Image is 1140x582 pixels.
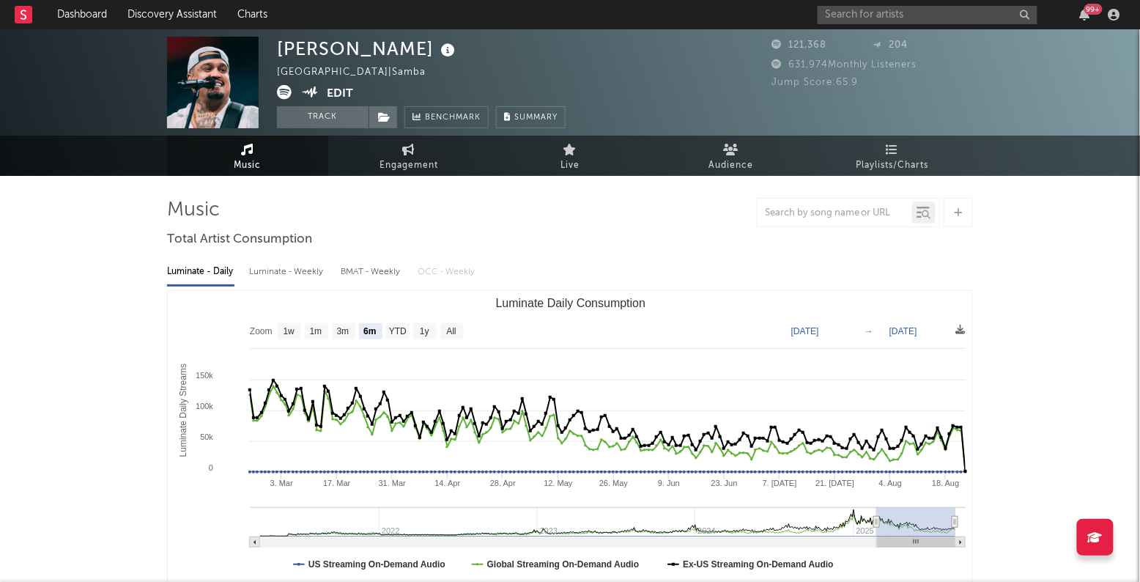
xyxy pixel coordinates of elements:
[489,136,651,176] a: Live
[404,106,489,128] a: Benchmark
[658,479,680,487] text: 9. Jun
[250,327,273,337] text: Zoom
[323,479,351,487] text: 17. Mar
[167,259,234,284] div: Luminate - Daily
[818,6,1037,24] input: Search for artists
[167,136,328,176] a: Music
[599,479,629,487] text: 26. May
[791,326,819,336] text: [DATE]
[425,109,481,127] span: Benchmark
[380,157,438,174] span: Engagement
[277,37,459,61] div: [PERSON_NAME]
[341,259,403,284] div: BMAT - Weekly
[865,326,873,336] text: →
[771,60,917,70] span: 631,974 Monthly Listeners
[1084,4,1103,15] div: 99 +
[1080,9,1090,21] button: 99+
[651,136,812,176] a: Audience
[758,207,912,219] input: Search by song name or URL
[560,157,580,174] span: Live
[514,114,558,122] span: Summary
[234,157,262,174] span: Music
[337,327,349,337] text: 3m
[683,559,834,570] text: Ex-US Streaming On-Demand Audio
[771,78,858,87] span: Jump Score: 65.9
[711,479,738,487] text: 23. Jun
[249,259,326,284] div: Luminate - Weekly
[490,479,516,487] text: 28. Apr
[889,326,917,336] text: [DATE]
[496,297,646,309] text: Luminate Daily Consumption
[812,136,973,176] a: Playlists/Charts
[434,479,460,487] text: 14. Apr
[771,40,826,50] span: 121,368
[873,40,908,50] span: 204
[389,327,407,337] text: YTD
[544,479,573,487] text: 12. May
[209,463,213,472] text: 0
[856,157,929,174] span: Playlists/Charts
[284,327,295,337] text: 1w
[308,559,445,570] text: US Streaming On-Demand Audio
[196,371,213,380] text: 150k
[932,479,959,487] text: 18. Aug
[709,157,754,174] span: Audience
[167,231,312,248] span: Total Artist Consumption
[328,136,489,176] a: Engagement
[496,106,566,128] button: Summary
[277,106,369,128] button: Track
[327,85,354,103] button: Edit
[200,432,213,441] text: 50k
[879,479,902,487] text: 4. Aug
[420,327,429,337] text: 1y
[178,364,188,457] text: Luminate Daily Streams
[815,479,854,487] text: 21. [DATE]
[277,64,443,81] div: [GEOGRAPHIC_DATA] | Samba
[310,327,322,337] text: 1m
[487,559,640,570] text: Global Streaming On-Demand Audio
[363,327,376,337] text: 6m
[270,479,294,487] text: 3. Mar
[196,402,213,410] text: 100k
[763,479,797,487] text: 7. [DATE]
[446,327,456,337] text: All
[379,479,407,487] text: 31. Mar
